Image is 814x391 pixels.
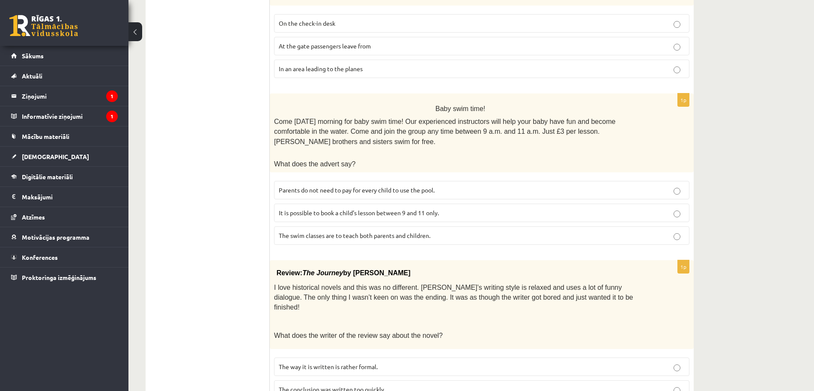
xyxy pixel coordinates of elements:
span: Konferences [22,253,58,261]
legend: Maksājumi [22,187,118,207]
span: Mācību materiāli [22,132,69,140]
a: Digitālie materiāli [11,167,118,186]
span: At the gate passengers leave from [279,42,371,50]
span: [DEMOGRAPHIC_DATA] [22,153,89,160]
a: Maksājumi [11,187,118,207]
input: The way it is written is rather formal. [674,364,680,371]
input: The swim classes are to teach both parents and children. [674,233,680,240]
a: Motivācijas programma [11,227,118,247]
a: Aktuāli [11,66,118,86]
span: In an area leading to the planes [279,65,363,72]
span: What does the advert say? [274,160,355,168]
p: 1p [677,93,689,107]
legend: Ziņojumi [22,86,118,106]
span: Review: [277,269,302,277]
span: Atzīmes [22,213,45,221]
input: At the gate passengers leave from [674,44,680,51]
i: 1 [106,111,118,122]
span: Sākums [22,52,44,60]
span: by [PERSON_NAME] [343,269,410,277]
span: Baby swim time! [435,105,485,112]
span: The Journey [302,269,343,277]
a: Informatīvie ziņojumi1 [11,106,118,126]
span: The swim classes are to teach both parents and children. [279,232,430,239]
span: Proktoringa izmēģinājums [22,274,96,281]
i: 1 [106,90,118,102]
span: Aktuāli [22,72,42,80]
span: Motivācijas programma [22,233,89,241]
a: Mācību materiāli [11,126,118,146]
span: Parents do not need to pay for every child to use the pool. [279,186,435,194]
a: Sākums [11,46,118,66]
input: It is possible to book a child’s lesson between 9 and 11 only. [674,211,680,217]
span: The way it is written is rather formal. [279,363,378,370]
a: Atzīmes [11,207,118,227]
a: Rīgas 1. Tālmācības vidusskola [9,15,78,36]
a: Konferences [11,247,118,267]
a: Ziņojumi1 [11,86,118,106]
legend: Informatīvie ziņojumi [22,106,118,126]
span: I love historical novels and this was no different. [PERSON_NAME]’s writing style is relaxed and ... [274,284,633,310]
span: What does the writer of the review say about the novel? [274,332,443,339]
a: Proktoringa izmēģinājums [11,268,118,287]
p: 1p [677,260,689,274]
span: On the check-in desk [279,19,335,27]
span: It is possible to book a child’s lesson between 9 and 11 only. [279,209,439,217]
a: [DEMOGRAPHIC_DATA] [11,147,118,166]
input: In an area leading to the planes [674,66,680,73]
span: Digitālie materiāli [22,173,73,180]
span: Come [DATE] morning for baby swim time! Our experienced instructors will help your baby have fun ... [274,118,615,145]
input: Parents do not need to pay for every child to use the pool. [674,188,680,195]
input: On the check-in desk [674,21,680,28]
